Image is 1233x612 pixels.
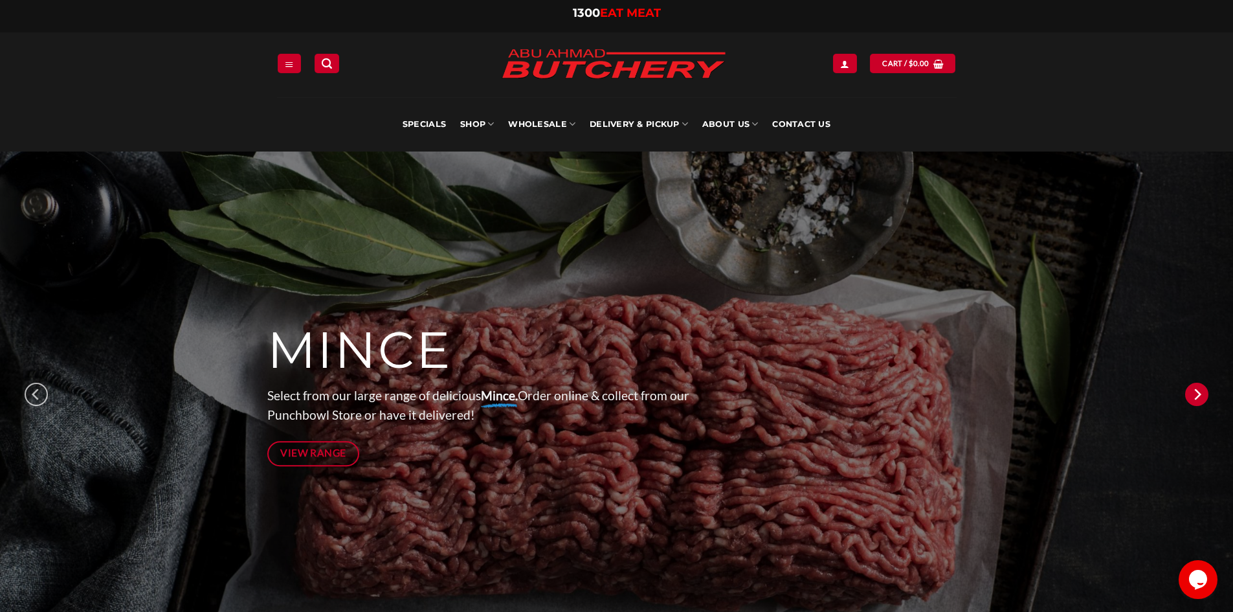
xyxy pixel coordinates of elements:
[702,97,758,152] a: About Us
[508,97,575,152] a: Wholesale
[909,58,913,69] span: $
[772,97,830,152] a: Contact Us
[278,54,301,73] a: Menu
[1185,346,1208,443] button: Next
[267,319,452,381] span: MINCE
[491,40,737,89] img: Abu Ahmad Butchery
[833,54,856,73] a: Login
[481,388,518,403] strong: Mince.
[315,54,339,73] a: Search
[267,388,689,423] span: Select from our large range of delicious Order online & collect from our Punchbowl Store or have ...
[460,97,494,152] a: SHOP
[909,59,929,67] bdi: 0.00
[870,54,955,73] a: View cart
[573,6,600,20] span: 1300
[573,6,661,20] a: 1300EAT MEAT
[280,445,346,461] span: View Range
[882,58,929,69] span: Cart /
[1179,560,1220,599] iframe: chat widget
[590,97,688,152] a: Delivery & Pickup
[403,97,446,152] a: Specials
[600,6,661,20] span: EAT MEAT
[25,346,48,443] button: Previous
[267,441,360,466] a: View Range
